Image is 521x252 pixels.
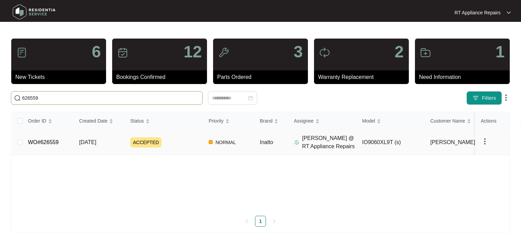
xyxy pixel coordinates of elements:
[425,112,493,130] th: Customer Name
[203,112,254,130] th: Priority
[74,112,125,130] th: Created Date
[16,47,27,58] img: icon
[395,44,404,60] p: 2
[130,137,162,148] span: ACCEPTED
[357,130,425,155] td: IO9060XL9T (s)
[260,139,273,145] span: Inalto
[319,47,330,58] img: icon
[466,91,502,105] button: filter iconFilters
[362,117,375,125] span: Model
[302,134,357,151] p: [PERSON_NAME] @ RT Appliance Repairs
[15,73,106,81] p: New Tickets
[472,95,479,101] img: filter icon
[241,216,252,227] li: Previous Page
[79,139,96,145] span: [DATE]
[22,94,199,102] input: Search by Order Id, Assignee Name, Customer Name, Brand and Model
[430,138,480,146] span: [PERSON_NAME]...
[482,95,496,102] span: Filters
[116,73,207,81] p: Bookings Confirmed
[217,73,308,81] p: Parts Ordered
[245,219,249,223] span: left
[294,140,299,145] img: Assigner Icon
[318,73,409,81] p: Warranty Replacement
[420,47,431,58] img: icon
[419,73,510,81] p: Need Information
[294,117,314,125] span: Assignee
[455,9,501,16] p: RT Appliance Repairs
[475,112,509,130] th: Actions
[117,47,128,58] img: icon
[28,117,46,125] span: Order ID
[241,216,252,227] button: left
[125,112,203,130] th: Status
[269,216,280,227] button: right
[209,140,213,144] img: Vercel Logo
[288,112,357,130] th: Assignee
[269,216,280,227] li: Next Page
[10,2,58,22] img: residentia service logo
[430,117,465,125] span: Customer Name
[218,47,229,58] img: icon
[255,216,266,226] a: 1
[260,117,272,125] span: Brand
[294,44,303,60] p: 3
[28,139,59,145] a: WO#626559
[507,11,511,14] img: dropdown arrow
[502,94,510,102] img: dropdown arrow
[23,112,74,130] th: Order ID
[495,44,505,60] p: 1
[357,112,425,130] th: Model
[14,95,21,101] img: search-icon
[184,44,202,60] p: 12
[213,138,239,146] span: NORMAL
[209,117,224,125] span: Priority
[254,112,288,130] th: Brand
[272,219,276,223] span: right
[481,137,489,145] img: dropdown arrow
[79,117,107,125] span: Created Date
[130,117,144,125] span: Status
[92,44,101,60] p: 6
